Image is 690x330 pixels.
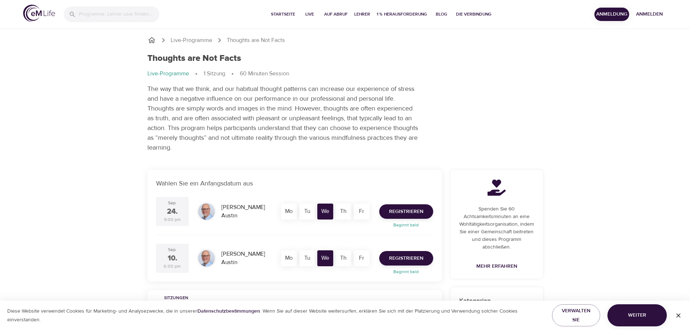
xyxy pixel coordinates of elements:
[377,11,427,18] span: 1 % Herausforderung
[299,204,315,220] div: Tu
[558,306,594,324] span: Verwalten Sie
[147,84,419,153] p: The way that we think, and our habitual thought patterns can increase our experience of stress an...
[281,250,297,266] div: Mo
[147,53,241,64] h1: Thoughts are Not Facts
[147,70,189,78] p: Live-Programme
[147,70,543,78] nav: breadcrumb
[389,207,423,216] span: Registrieren
[473,260,520,273] a: Mehr erfahren
[335,250,351,266] div: Th
[379,204,433,219] button: Registrieren
[197,308,260,314] a: Datenschutzbestimmungen
[218,247,274,270] div: [PERSON_NAME] Austin
[552,304,600,326] button: Verwalten Sie
[167,206,177,217] div: 24.
[168,247,177,253] div: Sep.
[459,205,534,251] p: Spenden Sie 60 Achtsamkeitsminuten an eine Wohltätigkeitsorganisation, indem Sie einer Gemeinscha...
[459,296,534,306] p: Kategorien
[227,36,285,45] p: Thoughts are Not Facts
[168,253,177,264] div: 10.
[152,295,201,302] span: Sitzungen
[597,10,626,19] span: Anmeldung
[164,217,181,223] div: 9:00 pm
[168,200,177,206] div: Sep.
[317,250,333,266] div: We
[23,5,55,22] img: logo
[456,11,492,18] span: Die Verbindung
[156,179,433,188] p: Wählen Sie ein Anfangsdatum aus
[147,36,543,45] nav: breadcrumb
[433,11,450,18] span: Blog
[354,204,369,220] div: Fr
[607,304,667,326] button: Weiter
[635,10,664,19] span: Anmelden
[171,36,212,45] a: Live-Programme
[79,7,159,22] input: Programme, Lehrer usw. finden...
[375,222,438,228] p: Beginnt bald
[335,204,351,220] div: Th
[632,8,667,21] button: Anmelden
[476,262,517,271] span: Mehr erfahren
[281,204,297,220] div: Mo
[324,11,348,18] span: Auf Abruf
[164,263,181,270] div: 6:00 pm
[317,204,333,220] div: We
[594,8,629,21] button: Anmeldung
[379,251,433,266] button: Registrieren
[375,268,438,275] p: Beginnt bald
[204,70,225,78] p: 1 Sitzung
[301,11,318,18] span: Live
[354,250,369,266] div: Fr
[271,11,295,18] span: Startseite
[240,70,289,78] p: 60 Minuten Session
[299,250,315,266] div: Tu
[613,311,661,320] span: Weiter
[354,11,371,18] span: Lehrer
[389,254,423,263] span: Registrieren
[218,200,274,223] div: [PERSON_NAME] Austin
